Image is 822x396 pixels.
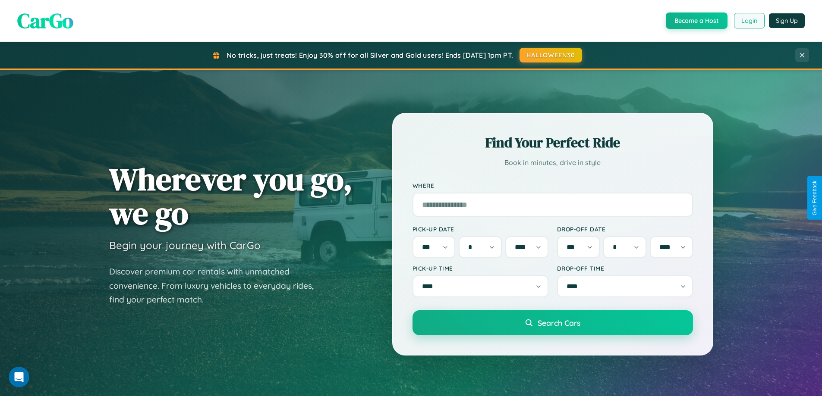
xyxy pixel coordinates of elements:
[413,310,693,335] button: Search Cars
[538,318,580,327] span: Search Cars
[413,225,548,233] label: Pick-up Date
[769,13,805,28] button: Sign Up
[734,13,765,28] button: Login
[413,156,693,169] p: Book in minutes, drive in style
[666,12,728,29] button: Become a Host
[109,162,353,230] h1: Wherever you go, we go
[9,367,29,387] iframe: Intercom live chat
[413,133,693,152] h2: Find Your Perfect Ride
[413,182,693,189] label: Where
[812,181,818,215] div: Give Feedback
[109,265,325,307] p: Discover premium car rentals with unmatched convenience. From luxury vehicles to everyday rides, ...
[557,225,693,233] label: Drop-off Date
[109,239,261,252] h3: Begin your journey with CarGo
[520,48,582,62] button: HALLOWEEN30
[557,265,693,272] label: Drop-off Time
[413,265,548,272] label: Pick-up Time
[227,51,513,59] span: No tricks, just treats! Enjoy 30% off for all Silver and Gold users! Ends [DATE] 1pm PT.
[17,6,73,35] span: CarGo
